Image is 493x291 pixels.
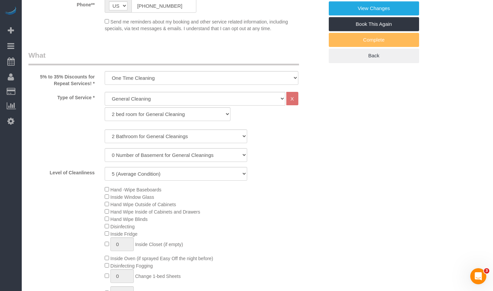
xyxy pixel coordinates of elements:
[110,231,137,237] span: Inside Fridge
[470,268,486,284] iframe: Intercom live chat
[28,50,299,65] legend: What
[110,202,176,207] span: Hand Wipe Outside of Cabinets
[110,187,162,192] span: Hand -Wipe Baseboards
[23,71,100,87] label: 5% to 35% Discounts for Repeat Services! *
[110,209,200,215] span: Hand Wipe Inside of Cabinets and Drawers
[135,242,183,247] span: Inside Closet (if empty)
[329,1,419,15] a: View Changes
[110,224,134,229] span: Disinfecting
[110,256,213,261] span: Inside Oven (if sprayed Easy Off the night before)
[4,7,17,16] img: Automaid Logo
[329,49,419,63] a: Back
[23,167,100,176] label: Level of Cleanliness
[110,194,154,200] span: Inside Window Glass
[484,268,489,274] span: 3
[23,92,100,101] label: Type of Service *
[329,17,419,31] a: Book This Again
[135,274,181,279] span: Change 1-bed Sheets
[110,217,147,222] span: Hand Wipe Blinds
[105,19,288,31] span: Send me reminders about my booking and other service related information, including specials, via...
[110,263,153,269] span: Disinfecting Fogging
